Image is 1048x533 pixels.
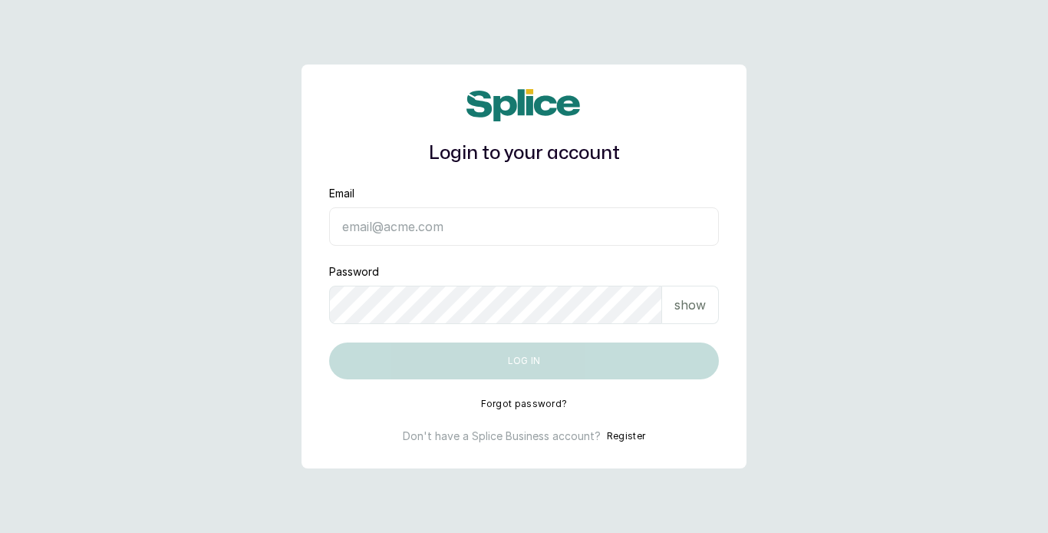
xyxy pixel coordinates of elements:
[481,398,568,410] button: Forgot password?
[329,207,719,246] input: email@acme.com
[329,264,379,280] label: Password
[329,343,719,379] button: Log in
[607,429,645,444] button: Register
[329,140,719,167] h1: Login to your account
[403,429,601,444] p: Don't have a Splice Business account?
[674,296,706,314] p: show
[329,186,354,201] label: Email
